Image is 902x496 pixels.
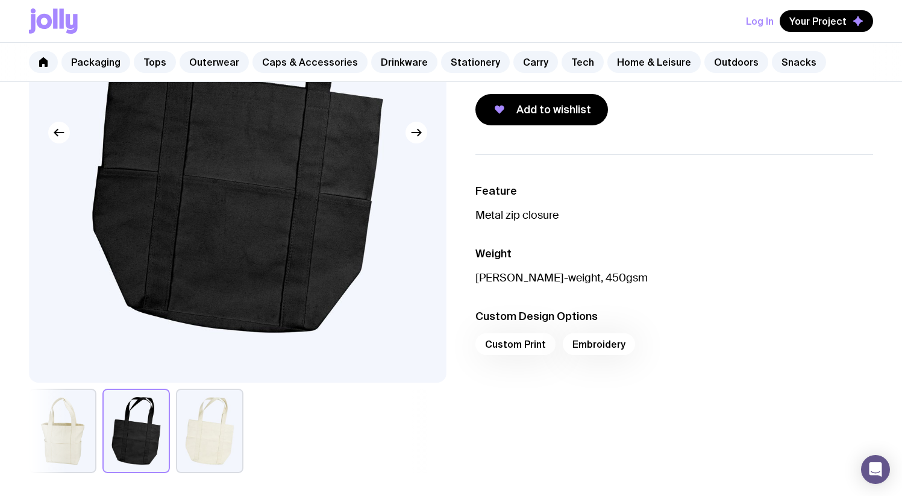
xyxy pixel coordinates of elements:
div: Open Intercom Messenger [861,455,890,484]
span: Your Project [789,15,847,27]
a: Tech [562,51,604,73]
a: Outerwear [180,51,249,73]
h3: Feature [475,184,874,198]
a: Outdoors [704,51,768,73]
h3: Custom Design Options [475,309,874,324]
span: Add to wishlist [516,102,591,117]
button: Add to wishlist [475,94,608,125]
button: Log In [746,10,774,32]
a: Stationery [441,51,510,73]
p: Metal zip closure [475,208,874,222]
button: Your Project [780,10,873,32]
h3: Weight [475,246,874,261]
a: Tops [134,51,176,73]
a: Packaging [61,51,130,73]
a: Snacks [772,51,826,73]
a: Drinkware [371,51,437,73]
a: Home & Leisure [607,51,701,73]
a: Caps & Accessories [252,51,368,73]
a: Carry [513,51,558,73]
p: [PERSON_NAME]-weight, 450gsm [475,271,874,285]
